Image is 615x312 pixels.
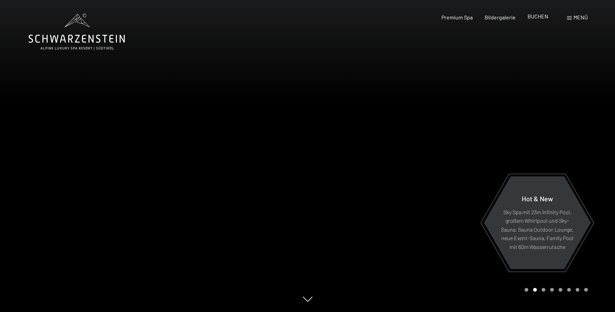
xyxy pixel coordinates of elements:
[559,288,562,292] div: Carousel Page 5
[500,207,574,251] p: Sky Spa mit 23m Infinity Pool, großem Whirlpool und Sky-Sauna, Sauna Outdoor Lounge, neue Event-S...
[522,288,588,292] div: Carousel Pagination
[522,194,553,202] span: Hot & New
[485,14,516,20] a: Bildergalerie
[573,14,588,20] span: Menü
[483,176,591,269] a: Hot & New Sky Spa mit 23m Infinity Pool, großem Whirlpool und Sky-Sauna, Sauna Outdoor Lounge, ne...
[441,14,472,20] a: Premium Spa
[528,13,548,19] a: BUCHEN
[567,288,571,292] div: Carousel Page 6
[550,288,554,292] div: Carousel Page 4
[524,288,528,292] div: Carousel Page 1
[541,288,545,292] div: Carousel Page 3
[533,288,537,292] div: Carousel Page 2 (Current Slide)
[576,288,579,292] div: Carousel Page 7
[584,288,588,292] div: Carousel Page 8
